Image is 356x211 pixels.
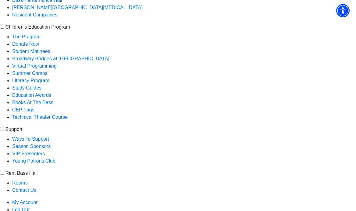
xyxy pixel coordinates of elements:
[12,78,49,83] a: Literacy Program
[5,126,22,133] label: Support
[12,114,68,120] a: Technical Theater Course
[12,85,41,90] a: Study Guides
[336,4,350,17] div: Accessibility Menu
[12,34,41,39] a: The Program
[12,200,37,205] a: My Account
[5,170,37,177] label: Rent Bass Hall
[12,144,51,149] a: Season Sponsors
[12,180,28,185] a: Rooms
[12,56,109,61] a: Broadway Bridges at [GEOGRAPHIC_DATA]
[12,158,55,164] a: Young Patrons Club
[12,100,53,105] a: Books At The Bass
[12,188,36,193] a: Contact Us
[12,49,50,54] a: Student Matinees
[12,107,34,112] a: CEP Faqs
[12,41,39,47] a: Donate Now
[12,151,45,156] a: VIP Presenters
[12,71,48,76] a: Summer Camps
[12,136,49,142] a: Ways To Support
[12,12,58,17] a: Resident Companies
[12,63,57,69] a: Virtual Programming
[12,5,142,10] a: [PERSON_NAME][GEOGRAPHIC_DATA][MEDICAL_DATA]
[5,23,70,31] label: Children's Education Program
[12,93,51,98] a: Education Awards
